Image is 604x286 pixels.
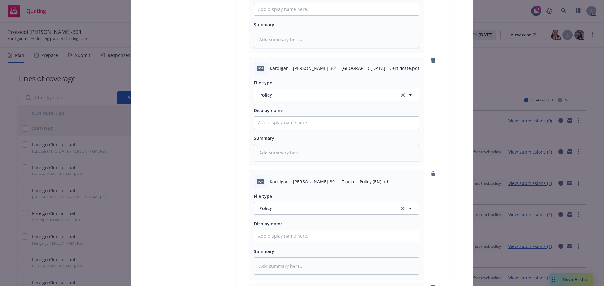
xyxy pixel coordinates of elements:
button: Policyclear selection [254,89,419,101]
span: Display name [254,221,283,227]
a: remove [429,170,437,178]
span: Policy [259,92,392,98]
span: Summary [254,135,274,141]
input: Add display name here... [254,230,419,242]
span: pdf [257,66,264,71]
span: Summary [254,248,274,254]
input: Add display name here... [254,3,419,15]
a: clear selection [399,91,406,99]
input: Add display name here... [254,117,419,129]
span: Policy [259,205,392,212]
span: pdf [257,179,264,184]
a: remove [429,57,437,64]
span: File type [254,80,272,86]
span: Summary [254,22,274,28]
span: Display name [254,107,283,113]
span: File type [254,193,272,199]
a: clear selection [399,205,406,212]
button: Policyclear selection [254,202,419,215]
span: Kardigan - [PERSON_NAME]-301 - France - Policy (EN).pdf [270,178,390,185]
span: Kardigan - [PERSON_NAME]-301 - [GEOGRAPHIC_DATA] - Certificate.pdf [270,65,419,72]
